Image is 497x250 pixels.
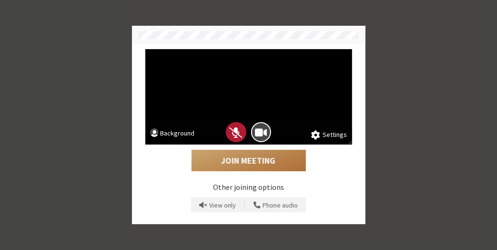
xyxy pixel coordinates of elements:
button: Camera is on [251,122,272,143]
p: Other joining options [145,181,352,193]
span: View only [209,202,236,209]
button: Use your phone for mic and speaker while you view the meeting on this device. [250,198,301,213]
span: | [244,199,245,211]
button: Settings [311,130,347,140]
button: Prevent echo when there is already an active mic and speaker in the room. [196,198,239,213]
button: Background [150,128,195,140]
button: Join Meeting [192,150,306,172]
span: Phone audio [263,202,298,209]
button: Mic is off [226,122,246,143]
